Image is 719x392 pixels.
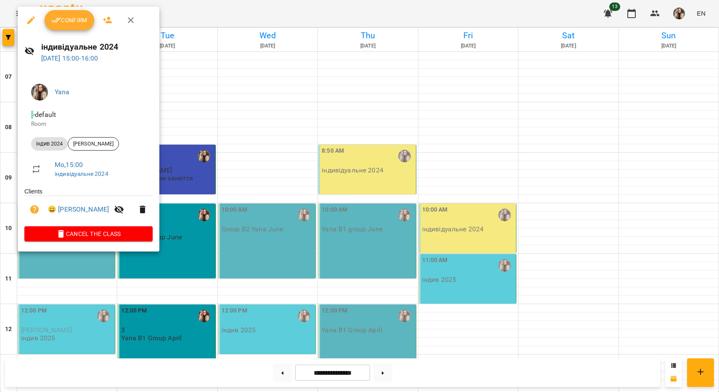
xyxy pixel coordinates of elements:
button: Unpaid. Bill the attendance? [24,199,45,220]
span: [PERSON_NAME] [68,140,119,148]
span: Confirm [51,15,87,25]
span: індив 2024 [31,140,68,148]
img: ff8a976e702017e256ed5c6ae80139e5.jpg [31,84,48,101]
button: Confirm [45,10,94,30]
a: індивідуальне 2024 [55,170,108,177]
button: Cancel the class [24,226,153,241]
a: Mo , 15:00 [55,161,83,169]
h6: індивідуальне 2024 [41,40,153,53]
div: [PERSON_NAME] [68,137,119,151]
a: 😀 [PERSON_NAME] [48,204,109,215]
a: Yana [55,88,70,96]
span: Cancel the class [31,229,146,239]
span: - default [31,111,58,119]
ul: Clients [24,187,153,226]
a: [DATE] 15:00-16:00 [41,54,98,62]
p: Room [31,120,146,128]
